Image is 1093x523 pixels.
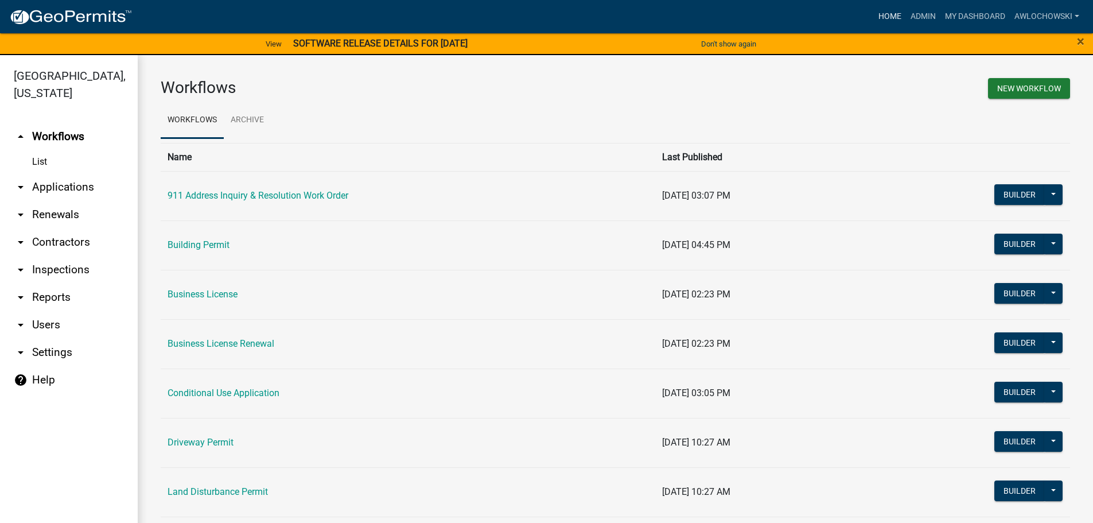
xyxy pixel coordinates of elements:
i: arrow_drop_down [14,346,28,359]
a: 911 Address Inquiry & Resolution Work Order [168,190,348,201]
a: View [261,34,286,53]
button: Builder [994,382,1045,402]
button: Builder [994,234,1045,254]
button: Builder [994,184,1045,205]
a: Business License [168,289,238,300]
a: Business License Renewal [168,338,274,349]
span: [DATE] 03:07 PM [662,190,730,201]
th: Name [161,143,655,171]
span: [DATE] 10:27 AM [662,486,730,497]
th: Last Published [655,143,861,171]
button: Close [1077,34,1084,48]
a: Home [874,6,906,28]
span: [DATE] 02:23 PM [662,338,730,349]
span: [DATE] 03:05 PM [662,388,730,398]
span: × [1077,33,1084,49]
i: arrow_drop_down [14,180,28,194]
a: Land Disturbance Permit [168,486,268,497]
span: [DATE] 04:45 PM [662,239,730,250]
a: Admin [906,6,940,28]
button: Builder [994,481,1045,501]
a: Archive [224,102,271,139]
button: Don't show again [697,34,761,53]
i: arrow_drop_up [14,130,28,144]
i: arrow_drop_down [14,318,28,332]
button: New Workflow [988,78,1070,99]
button: Builder [994,283,1045,304]
button: Builder [994,431,1045,452]
button: Builder [994,332,1045,353]
a: Conditional Use Application [168,388,279,398]
i: help [14,373,28,387]
a: Workflows [161,102,224,139]
a: awlochowski [1010,6,1084,28]
a: Driveway Permit [168,437,234,448]
i: arrow_drop_down [14,263,28,277]
i: arrow_drop_down [14,290,28,304]
strong: SOFTWARE RELEASE DETAILS FOR [DATE] [293,38,468,49]
span: [DATE] 10:27 AM [662,437,730,448]
h3: Workflows [161,78,607,98]
a: My Dashboard [940,6,1010,28]
i: arrow_drop_down [14,208,28,222]
a: Building Permit [168,239,230,250]
span: [DATE] 02:23 PM [662,289,730,300]
i: arrow_drop_down [14,235,28,249]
